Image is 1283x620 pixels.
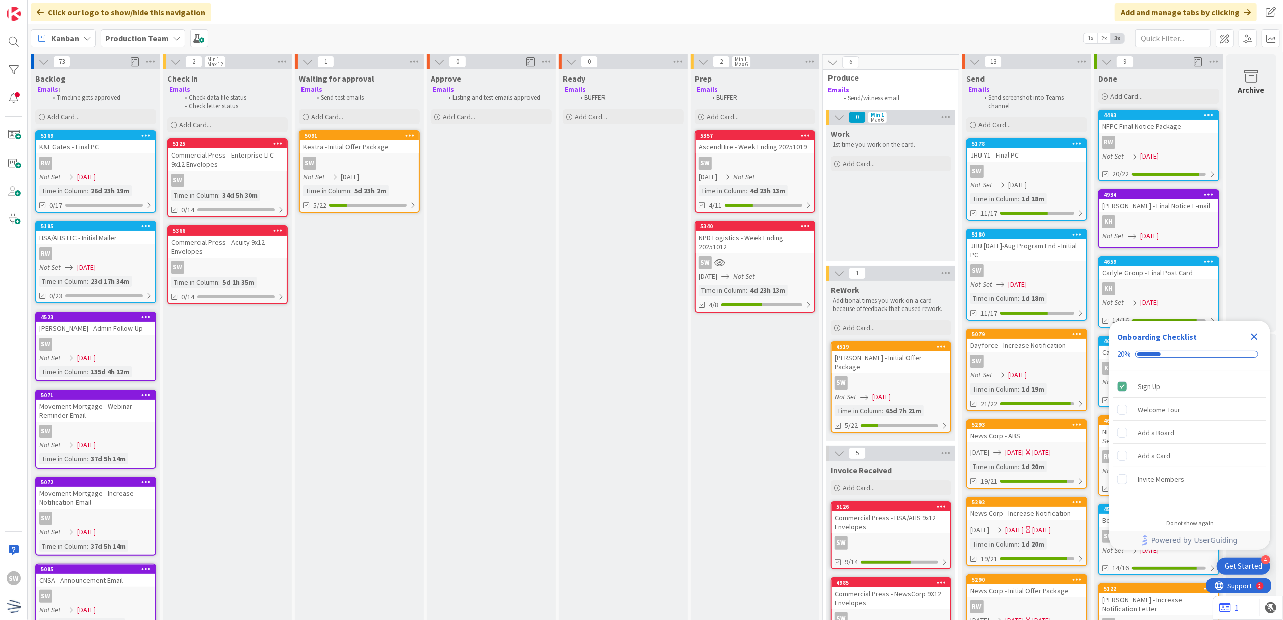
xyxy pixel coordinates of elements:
[1104,191,1218,198] div: 4934
[299,73,374,84] span: Waiting for approval
[967,148,1086,162] div: JHU Y1 - Final PC
[1113,399,1266,421] div: Welcome Tour is incomplete.
[36,391,155,422] div: 5071Movement Mortgage - Webinar Reminder Email
[1099,120,1218,133] div: NFPC Final Notice Package
[842,56,859,68] span: 6
[695,73,712,84] span: Prep
[36,478,155,509] div: 5072Movement Mortgage - Increase Notification Email
[696,131,814,153] div: 5357AscendHire - Week Ending 20251019
[1219,602,1239,614] a: 1
[1109,371,1270,513] div: Checklist items
[41,223,155,230] div: 5185
[49,200,62,211] span: 0/17
[1099,450,1218,463] div: RW
[1114,531,1265,550] a: Powered by UserGuiding
[1099,346,1218,359] div: Carlyle Group - Overview Post Card
[179,102,286,110] li: Check letter status
[52,4,55,12] div: 2
[1217,558,1270,575] div: Open Get Started checklist, remaining modules: 4
[970,180,992,189] i: Not Set
[970,193,1018,204] div: Time in Column
[185,56,202,68] span: 2
[1102,377,1124,386] i: Not Set
[832,502,950,511] div: 5126
[967,575,1086,597] div: 5290News Corp - Initial Offer Package
[967,355,1086,368] div: SW
[733,172,755,181] i: Not Set
[1109,321,1270,550] div: Checklist Container
[970,280,992,289] i: Not Set
[1166,519,1214,527] div: Do not show again
[167,73,198,84] span: Check in
[967,330,1086,339] div: 5079
[168,226,287,258] div: 5366Commercial Press - Acuity 9x12 Envelopes
[1135,29,1211,47] input: Quick Filter...
[696,157,814,170] div: SW
[1138,473,1184,485] div: Invite Members
[168,236,287,258] div: Commercial Press - Acuity 9x12 Envelopes
[433,85,454,94] strong: Emails
[845,420,858,431] span: 5/22
[967,420,1086,429] div: 5293
[735,57,747,62] div: Min 1
[985,56,1002,68] span: 13
[835,376,848,390] div: SW
[871,112,884,117] div: Min 1
[47,112,80,121] span: Add Card...
[352,185,389,196] div: 5d 23h 2m
[1117,331,1197,343] div: Onboarding Checklist
[1112,169,1129,179] span: 20/22
[218,277,220,288] span: :
[168,139,287,148] div: 5125
[1019,293,1047,304] div: 1d 18m
[967,498,1086,520] div: 5292News Corp - Increase Notification
[1099,136,1218,149] div: RW
[696,131,814,140] div: 5357
[39,247,52,260] div: RW
[980,399,997,409] span: 21/22
[311,94,418,102] li: Send test emails
[1099,266,1218,279] div: Carlyle Group - Final Post Card
[39,366,87,377] div: Time in Column
[696,222,814,231] div: 5340
[831,285,859,295] span: ReWork
[709,200,722,211] span: 4/11
[1140,230,1159,241] span: [DATE]
[828,86,849,94] strong: Emails
[47,94,155,102] li: Timeline gets approved
[1098,73,1117,84] span: Done
[88,366,132,377] div: 135d 4h 12m
[313,200,326,211] span: 5/22
[1113,468,1266,490] div: Invite Members is incomplete.
[1099,257,1218,279] div: 4659Carlyle Group - Final Post Card
[1109,531,1270,550] div: Footer
[39,172,61,181] i: Not Set
[1238,84,1265,96] div: Archive
[105,33,169,43] b: Production Team
[179,94,286,102] li: Check data file status
[1099,584,1218,615] div: 5122[PERSON_NAME] - Increase Notification Letter
[207,57,219,62] div: Min 1
[173,140,287,147] div: 5125
[36,231,155,244] div: HSA/AHS LTC - Initial Mailer
[7,599,21,613] img: avatar
[1246,329,1262,345] div: Close Checklist
[972,231,1086,238] div: 5180
[700,132,814,139] div: 5357
[838,94,947,102] li: Send/witness email
[1102,298,1124,307] i: Not Set
[36,565,155,574] div: 5085
[88,276,132,287] div: 23d 17h 34m
[300,131,419,153] div: 5091Kestra - Initial Offer Package
[39,338,52,351] div: SW
[77,353,96,363] span: [DATE]
[1111,33,1124,43] span: 3x
[39,157,52,170] div: RW
[882,405,883,416] span: :
[1104,338,1218,345] div: 4658
[972,331,1086,338] div: 5079
[966,73,985,84] span: Send
[1104,258,1218,265] div: 4659
[967,264,1086,277] div: SW
[1140,297,1159,308] span: [DATE]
